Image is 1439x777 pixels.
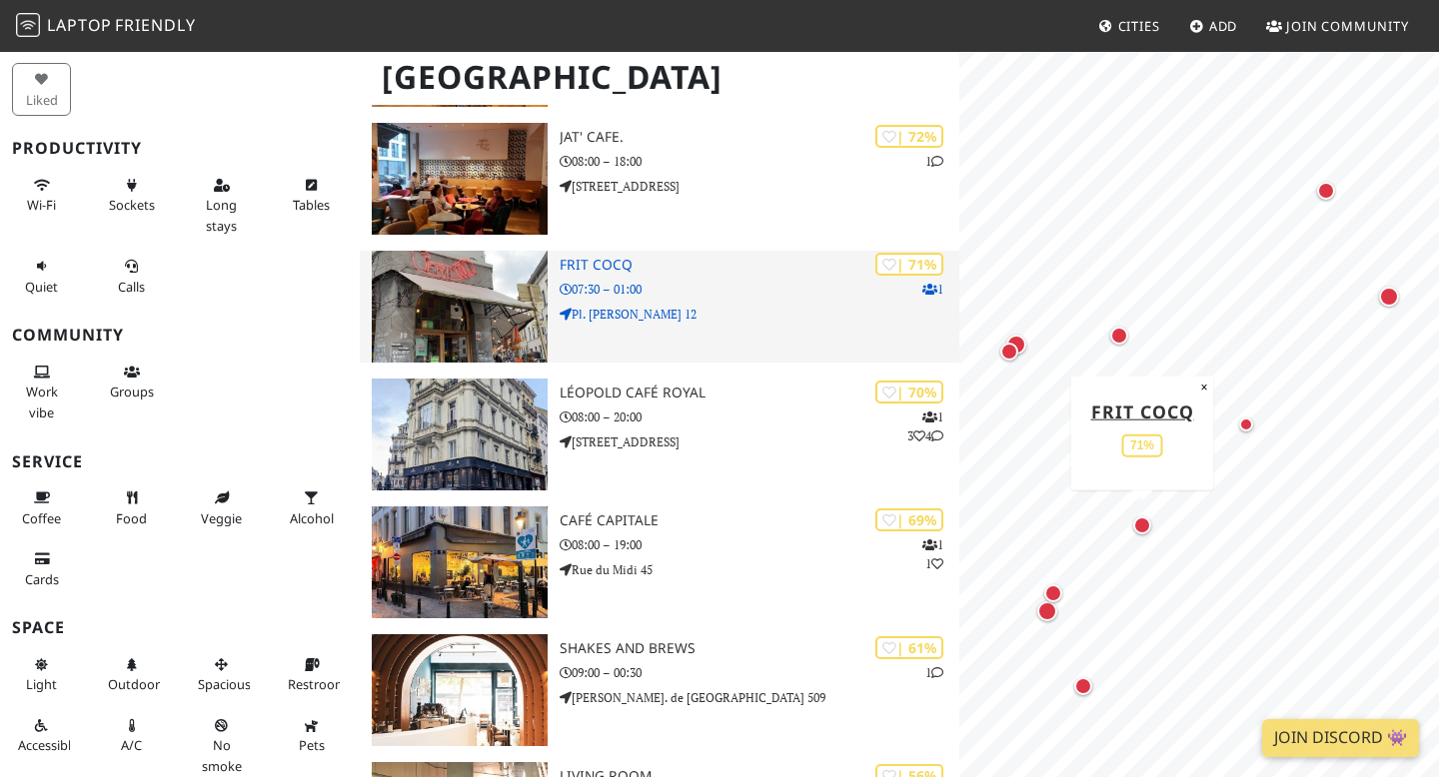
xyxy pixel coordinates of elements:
button: Sockets [102,169,161,222]
p: 08:00 – 20:00 [560,407,959,426]
div: Map marker [1313,178,1339,204]
button: Veggie [192,481,251,534]
span: Add [1209,17,1238,35]
button: Close popup [1194,376,1213,397]
img: Café Capitale [372,506,548,618]
span: Food [116,509,147,527]
span: Join Community [1286,17,1409,35]
span: Stable Wi-Fi [27,196,56,214]
span: Natural light [26,675,57,693]
button: Calls [102,250,161,303]
span: Group tables [110,383,154,400]
div: | 71% [875,253,943,276]
button: A/C [102,709,161,762]
span: Restroom [288,675,347,693]
span: People working [26,383,58,420]
h3: Léopold Café Royal [560,385,959,401]
a: Join Discord 👾 [1262,719,1419,757]
button: Light [12,648,71,701]
img: Léopold Café Royal [372,379,548,490]
h3: Frit Cocq [560,257,959,274]
a: JAT' Cafe. | 72% 1 JAT' Cafe. 08:00 – 18:00 [STREET_ADDRESS] [360,123,959,235]
button: Work vibe [12,356,71,428]
span: Accessible [18,736,78,754]
span: Power sockets [109,196,155,214]
span: Credit cards [25,570,59,588]
div: | 72% [875,125,943,148]
span: Alcohol [290,509,334,527]
span: Pet friendly [299,736,325,754]
div: Map marker [1234,412,1258,436]
span: Veggie [201,509,242,527]
a: Cities [1090,8,1168,44]
a: Café Capitale | 69% 11 Café Capitale 08:00 – 19:00 Rue du Midi 45 [360,506,959,618]
h3: Service [12,452,348,471]
div: 71% [1122,433,1162,456]
button: Alcohol [282,481,341,534]
div: Map marker [1040,580,1066,606]
span: Quiet [25,278,58,296]
p: [PERSON_NAME]. de [GEOGRAPHIC_DATA] 509 [560,688,959,707]
h3: Community [12,326,348,345]
span: Outdoor area [108,675,160,693]
img: LaptopFriendly [16,13,40,37]
div: | 69% [875,508,943,531]
span: Coffee [22,509,61,527]
button: Outdoor [102,648,161,701]
p: [STREET_ADDRESS] [560,177,959,196]
button: Quiet [12,250,71,303]
span: Air conditioned [121,736,142,754]
p: 1 1 [922,535,943,573]
p: Pl. [PERSON_NAME] 12 [560,305,959,324]
a: Frit Cocq | 71% 1 Frit Cocq 07:30 – 01:00 Pl. [PERSON_NAME] 12 [360,251,959,363]
p: Rue du Midi 45 [560,560,959,579]
span: Smoke free [202,736,242,774]
h3: Shakes and Brews [560,640,959,657]
img: Frit Cocq [372,251,548,363]
span: Video/audio calls [118,278,145,296]
p: 1 [925,152,943,171]
h3: JAT' Cafe. [560,129,959,146]
p: 1 [922,280,943,299]
div: | 70% [875,381,943,403]
a: Frit Cocq [1091,398,1194,422]
a: LaptopFriendly LaptopFriendly [16,9,196,44]
img: Shakes and Brews [372,634,548,746]
h3: Space [12,618,348,637]
a: Léopold Café Royal | 70% 134 Léopold Café Royal 08:00 – 20:00 [STREET_ADDRESS] [360,379,959,490]
button: Food [102,481,161,534]
h1: [GEOGRAPHIC_DATA] [366,50,955,105]
span: Spacious [198,675,251,693]
p: 07:30 – 01:00 [560,280,959,299]
button: Groups [102,356,161,408]
span: Laptop [47,14,112,36]
button: Coffee [12,481,71,534]
a: Add [1181,8,1246,44]
button: Wi-Fi [12,169,71,222]
p: 08:00 – 18:00 [560,152,959,171]
p: 09:00 – 00:30 [560,663,959,682]
p: 1 3 4 [907,407,943,445]
span: Friendly [115,14,195,36]
h3: Café Capitale [560,512,959,529]
span: Work-friendly tables [293,196,330,214]
div: Map marker [1129,512,1155,538]
div: Map marker [1002,331,1030,359]
p: 08:00 – 19:00 [560,535,959,554]
button: Long stays [192,169,251,242]
div: | 61% [875,636,943,659]
button: Pets [282,709,341,762]
a: Shakes and Brews | 61% 1 Shakes and Brews 09:00 – 00:30 [PERSON_NAME]. de [GEOGRAPHIC_DATA] 509 [360,634,959,746]
span: Long stays [206,196,237,234]
h3: My Places [12,34,348,53]
button: Tables [282,169,341,222]
div: Map marker [1106,323,1132,349]
button: Restroom [282,648,341,701]
button: Cards [12,542,71,595]
span: Cities [1118,17,1160,35]
button: Accessible [12,709,71,762]
div: Map marker [1070,673,1096,699]
img: JAT' Cafe. [372,123,548,235]
h3: Productivity [12,139,348,158]
div: Map marker [1375,283,1403,311]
